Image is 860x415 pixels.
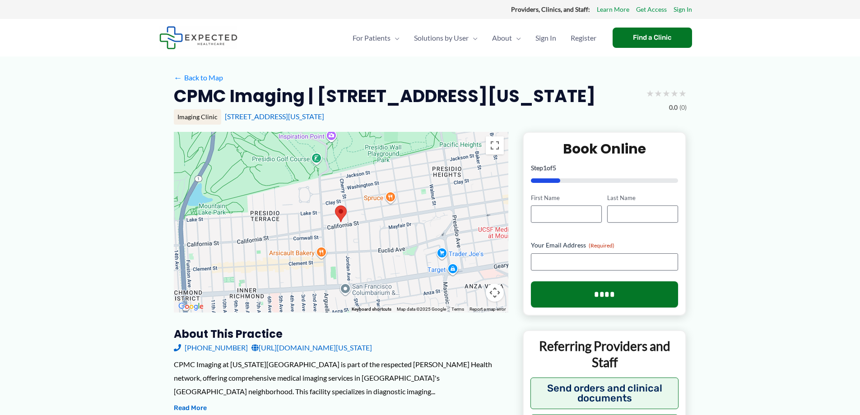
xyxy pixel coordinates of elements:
span: (0) [679,102,687,113]
button: Keyboard shortcuts [352,306,391,312]
span: ★ [679,85,687,102]
a: For PatientsMenu Toggle [345,22,407,54]
a: Sign In [674,4,692,15]
button: Map camera controls [486,284,504,302]
span: For Patients [353,22,390,54]
h2: Book Online [531,140,679,158]
a: [STREET_ADDRESS][US_STATE] [225,112,324,121]
a: Terms (opens in new tab) [451,307,464,312]
span: Menu Toggle [512,22,521,54]
span: ← [174,73,182,82]
a: Find a Clinic [613,28,692,48]
span: Sign In [535,22,556,54]
a: Register [563,22,604,54]
span: (Required) [589,242,614,249]
a: Open this area in Google Maps (opens a new window) [176,301,206,312]
span: ★ [662,85,670,102]
a: AboutMenu Toggle [485,22,528,54]
span: ★ [670,85,679,102]
span: About [492,22,512,54]
span: 5 [553,164,556,172]
a: Sign In [528,22,563,54]
span: 0.0 [669,102,678,113]
a: ←Back to Map [174,71,223,84]
label: Last Name [607,194,678,202]
a: Learn More [597,4,629,15]
span: 1 [543,164,547,172]
img: Google [176,301,206,312]
div: CPMC Imaging at [US_STATE][GEOGRAPHIC_DATA] is part of the respected [PERSON_NAME] Health network... [174,358,508,398]
a: [PHONE_NUMBER] [174,341,248,354]
label: Your Email Address [531,241,679,250]
a: Report a map error [470,307,506,312]
h2: CPMC Imaging | [STREET_ADDRESS][US_STATE] [174,85,595,107]
button: Read More [174,403,207,414]
button: Send orders and clinical documents [530,378,679,409]
span: ★ [654,85,662,102]
h3: About this practice [174,327,508,341]
span: Menu Toggle [390,22,400,54]
span: Menu Toggle [469,22,478,54]
button: Toggle fullscreen view [486,136,504,154]
img: Expected Healthcare Logo - side, dark font, small [159,26,237,49]
a: Solutions by UserMenu Toggle [407,22,485,54]
a: Get Access [636,4,667,15]
label: First Name [531,194,602,202]
div: Imaging Clinic [174,109,221,125]
p: Referring Providers and Staff [530,338,679,371]
span: ★ [646,85,654,102]
p: Step of [531,165,679,171]
span: Map data ©2025 Google [397,307,446,312]
strong: Providers, Clinics, and Staff: [511,5,590,13]
a: [URL][DOMAIN_NAME][US_STATE] [251,341,372,354]
span: Register [571,22,596,54]
nav: Primary Site Navigation [345,22,604,54]
span: Solutions by User [414,22,469,54]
